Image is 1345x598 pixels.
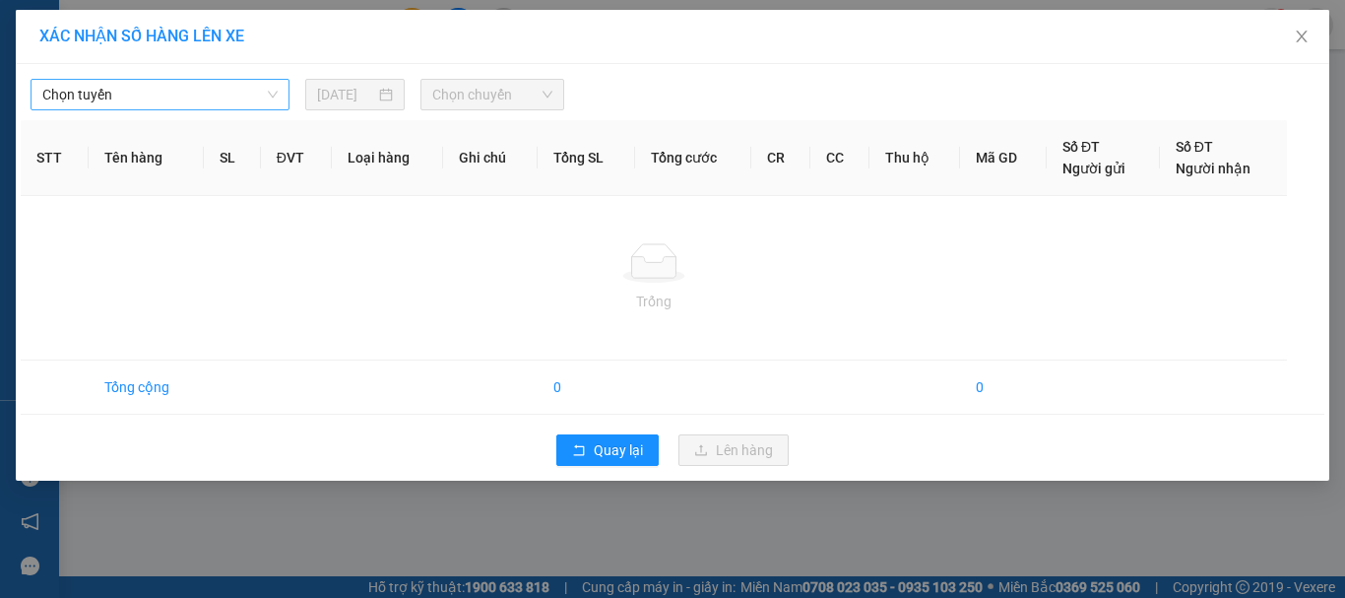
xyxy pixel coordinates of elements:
th: STT [21,120,89,196]
td: 0 [538,361,635,415]
th: SL [204,120,260,196]
span: rollback [572,443,586,459]
button: Close [1274,10,1329,65]
span: close [1294,29,1310,44]
div: Trống [36,291,1271,312]
th: Loại hàng [332,120,444,196]
span: Gửi: [8,113,36,132]
span: 0941 78 2525 [70,69,275,106]
span: 0364982151 [8,132,96,151]
span: XÁC NHẬN SỐ HÀNG LÊN XE [39,27,244,45]
span: Người nhận [1176,161,1250,176]
th: Ghi chú [443,120,538,196]
th: CR [751,120,810,196]
th: CC [810,120,869,196]
span: Quay lại [594,439,643,461]
th: Tổng SL [538,120,635,196]
th: ĐVT [261,120,332,196]
span: Chọn tuyến [42,80,278,109]
th: Tổng cước [635,120,751,196]
th: Tên hàng [89,120,204,196]
td: Tổng cộng [89,361,204,415]
span: Số ĐT [1176,139,1213,155]
th: Mã GD [960,120,1047,196]
span: BX [GEOGRAPHIC_DATA] - [36,113,221,132]
span: BX Quảng Ngãi ĐT: [70,69,275,106]
strong: CÔNG TY CP BÌNH TÂM [70,11,267,66]
span: Số ĐT [1062,139,1100,155]
td: 0 [960,361,1047,415]
span: Người gửi [1062,161,1125,176]
input: 14/08/2025 [317,84,374,105]
button: rollbackQuay lại [556,434,659,466]
span: Chọn chuyến [432,80,553,109]
th: Thu hộ [869,120,960,196]
img: logo [8,15,67,103]
button: uploadLên hàng [678,434,789,466]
